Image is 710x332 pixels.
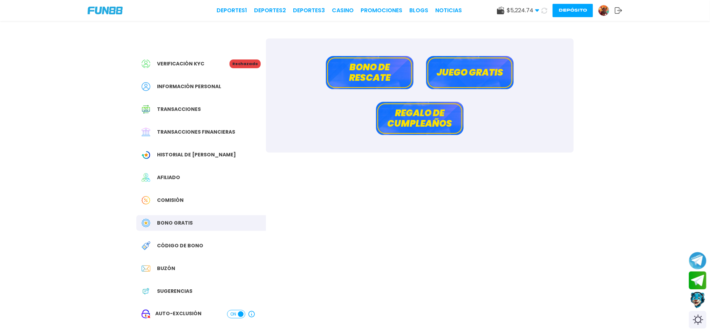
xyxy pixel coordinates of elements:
span: Transacciones [157,106,201,113]
img: Wagering Transaction [142,150,150,159]
button: Join telegram [689,271,706,290]
img: Financial Transaction [142,128,150,136]
a: AffiliateAfiliado [136,170,266,185]
a: Deportes1 [217,6,247,15]
span: Comisión [157,197,184,204]
button: ON [227,310,245,318]
a: NOTICIAS [435,6,462,15]
img: Transaction History [142,105,150,114]
a: PersonalInformación personal [136,79,266,94]
button: Bono de rescate [326,56,414,89]
span: Bono Gratis [157,219,193,227]
button: Regalo de cumpleaños [376,102,464,135]
a: Deportes3 [293,6,325,15]
span: Afiliado [157,174,180,181]
div: Switch theme [689,311,706,329]
span: Buzón [157,265,175,272]
span: ON [230,311,236,317]
p: Rechazado [230,59,261,68]
img: Inbox [142,264,150,273]
a: App FeedbackSugerencias [136,283,266,299]
span: $ 5,224.74 [507,6,539,15]
img: Redeem Bonus [142,241,150,250]
button: Depósito [553,4,593,17]
a: Avatar [598,5,615,16]
button: Juego gratis [426,56,514,89]
a: InboxBuzón [136,261,266,276]
span: Historial de [PERSON_NAME] [157,151,236,158]
span: Código de bono [157,242,203,249]
a: Deportes2 [254,6,286,15]
span: Verificación KYC [157,60,204,68]
img: App Feedback [142,287,150,296]
span: Información personal [157,83,221,90]
a: Free BonusBono Gratis [136,215,266,231]
a: Wagering TransactionHistorial de [PERSON_NAME] [136,147,266,163]
button: Contact customer service [689,291,706,309]
img: Personal [142,82,150,91]
img: Free Bonus [142,219,150,227]
a: BLOGS [409,6,428,15]
button: Join telegram channel [689,252,706,270]
a: CASINO [332,6,354,15]
a: CommissionComisión [136,192,266,208]
img: Affiliate [142,173,150,182]
img: Commission [142,196,150,205]
a: Promociones [361,6,402,15]
a: Financial TransactionTransacciones financieras [136,124,266,140]
span: AUTO-EXCLUSIÓN [155,310,202,318]
img: Avatar [599,5,609,16]
a: Redeem BonusCódigo de bono [136,238,266,254]
span: Sugerencias [157,288,192,295]
a: Verificación KYCRechazado [136,56,266,72]
a: Transaction HistoryTransacciones [136,101,266,117]
span: Transacciones financieras [157,128,235,136]
img: Company Logo [88,7,123,14]
img: Close Account [142,310,150,318]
